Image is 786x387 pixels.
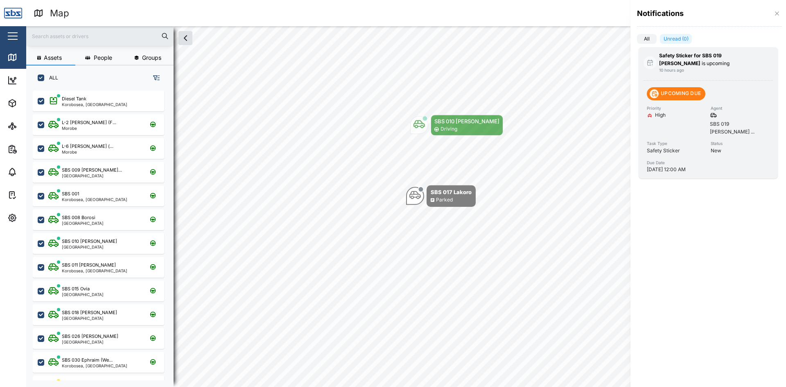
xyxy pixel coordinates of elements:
[659,52,757,67] div: is upcoming
[711,105,770,112] div: Agent
[637,34,657,44] label: All
[710,120,770,136] div: SBS 019 [PERSON_NAME] ...
[711,140,770,147] div: Status
[637,8,684,19] h4: Notifications
[647,160,706,166] div: Due Date
[659,67,684,74] div: 10 hours ago
[660,34,692,44] label: Unread (0)
[711,147,721,155] div: New
[647,140,706,147] div: Task Type
[655,111,666,119] div: High
[647,90,705,98] a: UPCOMING DUE
[659,52,722,66] strong: Safety Sticker for SBS 019 [PERSON_NAME]
[647,147,680,155] div: Safety Sticker
[647,166,686,174] div: [DATE] 12:00 AM
[647,105,706,112] div: Priority
[661,90,701,97] div: UPCOMING DUE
